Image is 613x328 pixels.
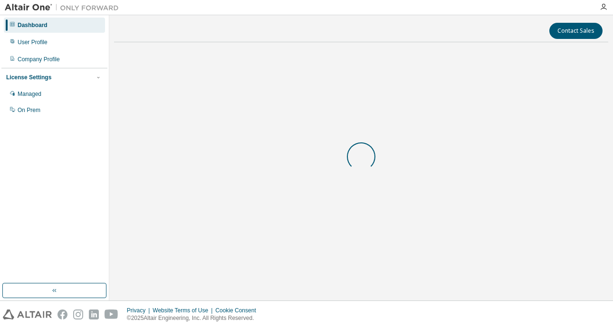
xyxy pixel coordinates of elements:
p: © 2025 Altair Engineering, Inc. All Rights Reserved. [127,314,262,322]
img: Altair One [5,3,124,12]
div: Privacy [127,307,153,314]
div: User Profile [18,38,48,46]
img: youtube.svg [105,309,118,319]
div: On Prem [18,106,40,114]
img: altair_logo.svg [3,309,52,319]
img: linkedin.svg [89,309,99,319]
div: Cookie Consent [215,307,261,314]
div: Company Profile [18,56,60,63]
div: License Settings [6,74,51,81]
img: facebook.svg [57,309,67,319]
img: instagram.svg [73,309,83,319]
div: Website Terms of Use [153,307,215,314]
div: Managed [18,90,41,98]
button: Contact Sales [549,23,603,39]
div: Dashboard [18,21,48,29]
